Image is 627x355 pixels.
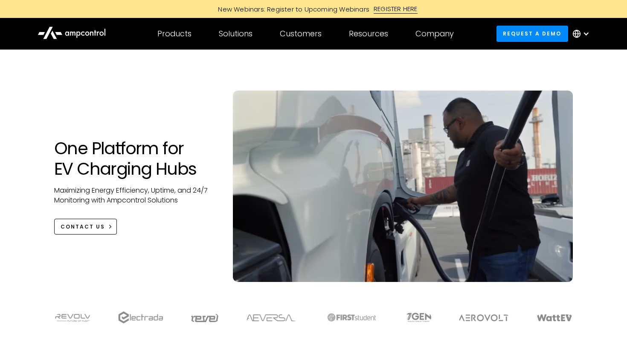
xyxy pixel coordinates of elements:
[349,29,388,38] div: Resources
[209,5,374,14] div: New Webinars: Register to Upcoming Webinars
[496,26,568,41] a: Request a demo
[118,311,163,323] img: electrada logo
[54,219,117,235] a: CONTACT US
[374,4,418,14] div: REGISTER HERE
[537,314,572,321] img: WattEV logo
[415,29,454,38] div: Company
[61,223,105,231] div: CONTACT US
[122,4,505,14] a: New Webinars: Register to Upcoming WebinarsREGISTER HERE
[219,29,253,38] div: Solutions
[157,29,192,38] div: Products
[54,138,216,179] h1: One Platform for EV Charging Hubs
[280,29,322,38] div: Customers
[459,314,509,321] img: Aerovolt Logo
[54,186,216,205] p: Maximizing Energy Efficiency, Uptime, and 24/7 Monitoring with Ampcontrol Solutions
